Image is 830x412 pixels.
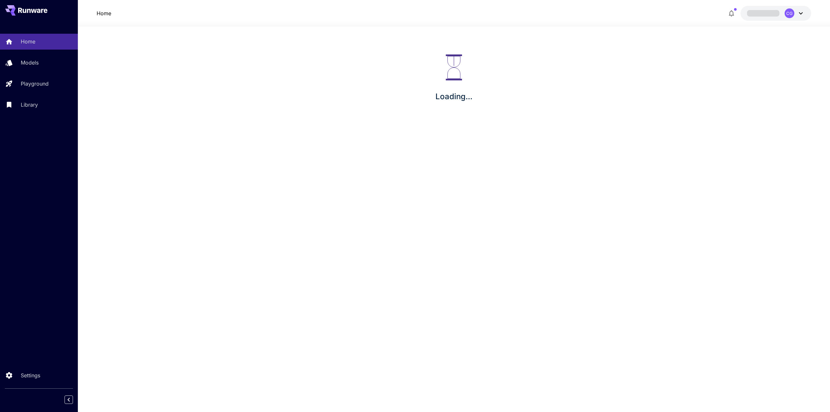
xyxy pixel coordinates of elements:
[97,9,111,17] nav: breadcrumb
[65,395,73,404] button: Collapse sidebar
[435,91,472,102] p: Loading...
[21,38,35,45] p: Home
[97,9,111,17] a: Home
[785,8,794,18] div: CG
[741,6,811,21] button: CG
[21,371,40,379] p: Settings
[21,80,49,88] p: Playground
[21,59,39,66] p: Models
[21,101,38,109] p: Library
[69,394,78,406] div: Collapse sidebar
